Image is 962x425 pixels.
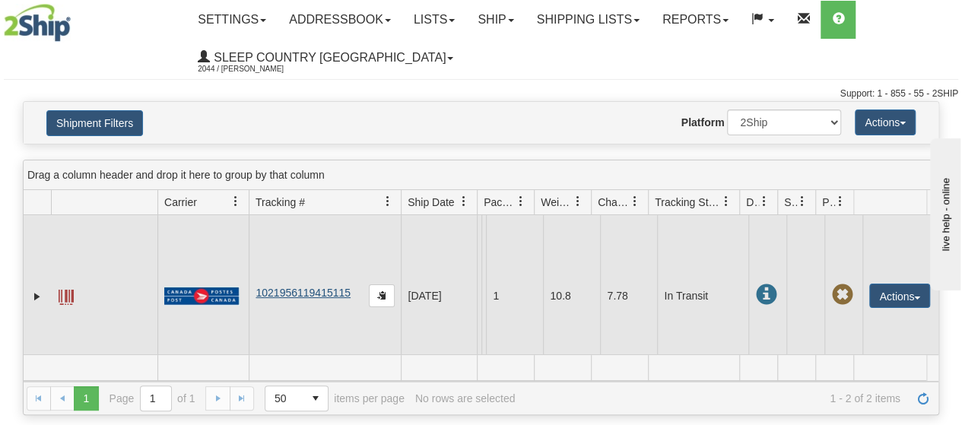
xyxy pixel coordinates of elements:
span: Packages [484,195,516,210]
span: Ship Date [408,195,454,210]
a: Shipment Issues filter column settings [789,189,815,214]
span: In Transit [755,284,776,306]
td: 7.78 [600,215,657,377]
img: logo2044.jpg [4,4,71,42]
img: 20 - Canada Post [164,287,239,306]
span: 2044 / [PERSON_NAME] [198,62,312,77]
div: Support: 1 - 855 - 55 - 2SHIP [4,87,958,100]
a: Sleep Country [GEOGRAPHIC_DATA] 2044 / [PERSON_NAME] [186,39,465,77]
span: Tracking # [256,195,305,210]
button: Copy to clipboard [369,284,395,307]
td: [PERSON_NAME] [PERSON_NAME] CA ON ETOBICOKE M9P 3R2 [477,215,481,377]
span: Page sizes drop down [265,385,329,411]
a: Expand [30,289,45,304]
a: Charge filter column settings [622,189,648,214]
span: Charge [598,195,630,210]
input: Page 1 [141,386,171,411]
a: Refresh [911,386,935,411]
iframe: chat widget [927,135,960,290]
a: Lists [402,1,466,39]
span: 50 [275,391,294,406]
span: select [303,386,328,411]
a: Tracking # filter column settings [375,189,401,214]
span: Tracking Status [655,195,721,210]
a: Ship [466,1,525,39]
span: items per page [265,385,405,411]
a: Packages filter column settings [508,189,534,214]
div: No rows are selected [415,392,516,404]
a: Weight filter column settings [565,189,591,214]
a: Carrier filter column settings [223,189,249,214]
div: live help - online [11,13,141,24]
a: Delivery Status filter column settings [751,189,777,214]
span: Page of 1 [110,385,195,411]
a: Tracking Status filter column settings [713,189,739,214]
a: Addressbook [278,1,402,39]
a: 1021956119415115 [256,287,351,299]
button: Actions [855,109,916,135]
span: Weight [541,195,573,210]
div: grid grouping header [24,160,938,190]
span: 1 - 2 of 2 items [525,392,900,404]
td: 10.8 [543,215,600,377]
button: Actions [869,284,930,308]
a: Reports [651,1,740,39]
span: Delivery Status [746,195,759,210]
td: In Transit [657,215,748,377]
a: Label [59,283,74,307]
span: Pickup Not Assigned [831,284,852,306]
label: Platform [681,115,725,130]
span: Page 1 [74,386,98,411]
span: Carrier [164,195,197,210]
a: Ship Date filter column settings [451,189,477,214]
td: [DATE] [401,215,477,377]
button: Shipment Filters [46,110,143,136]
span: Pickup Status [822,195,835,210]
a: Settings [186,1,278,39]
span: Shipment Issues [784,195,797,210]
a: Pickup Status filter column settings [827,189,853,214]
span: Sleep Country [GEOGRAPHIC_DATA] [210,51,446,64]
a: Shipping lists [525,1,651,39]
td: 1 [486,215,543,377]
td: Sleep Country [GEOGRAPHIC_DATA] Shipping department [GEOGRAPHIC_DATA] [GEOGRAPHIC_DATA] Brampton ... [481,215,486,377]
